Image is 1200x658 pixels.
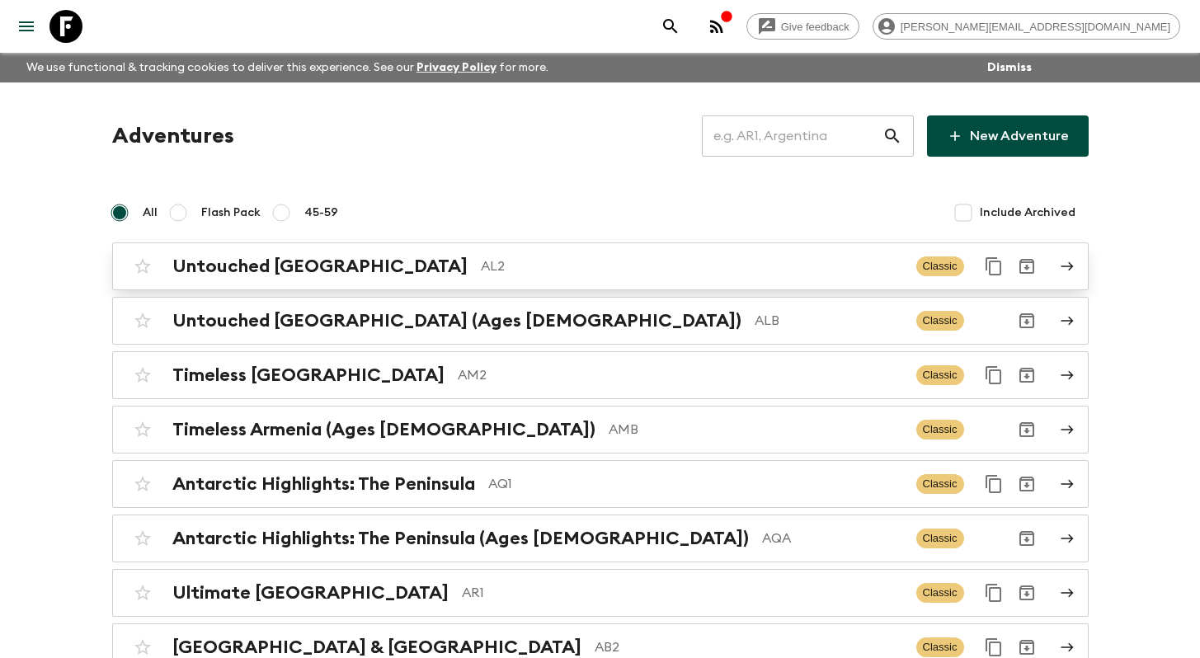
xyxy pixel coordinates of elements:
[172,419,595,440] h2: Timeless Armenia (Ages [DEMOGRAPHIC_DATA])
[172,364,445,386] h2: Timeless [GEOGRAPHIC_DATA]
[112,242,1089,290] a: Untouched [GEOGRAPHIC_DATA]AL2ClassicDuplicate for 45-59Archive
[977,576,1010,609] button: Duplicate for 45-59
[595,637,903,657] p: AB2
[112,569,1089,617] a: Ultimate [GEOGRAPHIC_DATA]AR1ClassicDuplicate for 45-59Archive
[983,56,1036,79] button: Dismiss
[201,204,261,221] span: Flash Pack
[112,120,234,153] h1: Adventures
[488,474,903,494] p: AQ1
[112,297,1089,345] a: Untouched [GEOGRAPHIC_DATA] (Ages [DEMOGRAPHIC_DATA])ALBClassicArchive
[172,310,741,331] h2: Untouched [GEOGRAPHIC_DATA] (Ages [DEMOGRAPHIC_DATA])
[772,21,859,33] span: Give feedback
[977,468,1010,501] button: Duplicate for 45-59
[916,365,964,385] span: Classic
[977,359,1010,392] button: Duplicate for 45-59
[143,204,158,221] span: All
[172,582,449,604] h2: Ultimate [GEOGRAPHIC_DATA]
[10,10,43,43] button: menu
[172,473,475,495] h2: Antarctic Highlights: The Peninsula
[481,256,903,276] p: AL2
[172,528,749,549] h2: Antarctic Highlights: The Peninsula (Ages [DEMOGRAPHIC_DATA])
[892,21,1179,33] span: [PERSON_NAME][EMAIL_ADDRESS][DOMAIN_NAME]
[977,250,1010,283] button: Duplicate for 45-59
[702,113,882,159] input: e.g. AR1, Argentina
[1010,468,1043,501] button: Archive
[172,256,468,277] h2: Untouched [GEOGRAPHIC_DATA]
[1010,413,1043,446] button: Archive
[1010,250,1043,283] button: Archive
[1010,522,1043,555] button: Archive
[762,529,903,548] p: AQA
[980,204,1075,221] span: Include Archived
[916,420,964,439] span: Classic
[1010,576,1043,609] button: Archive
[1010,359,1043,392] button: Archive
[1010,304,1043,337] button: Archive
[20,53,555,82] p: We use functional & tracking cookies to deliver this experience. See our for more.
[172,637,581,658] h2: [GEOGRAPHIC_DATA] & [GEOGRAPHIC_DATA]
[416,62,496,73] a: Privacy Policy
[112,351,1089,399] a: Timeless [GEOGRAPHIC_DATA]AM2ClassicDuplicate for 45-59Archive
[916,637,964,657] span: Classic
[112,460,1089,508] a: Antarctic Highlights: The PeninsulaAQ1ClassicDuplicate for 45-59Archive
[916,256,964,276] span: Classic
[927,115,1089,157] a: New Adventure
[746,13,859,40] a: Give feedback
[462,583,903,603] p: AR1
[112,406,1089,454] a: Timeless Armenia (Ages [DEMOGRAPHIC_DATA])AMBClassicArchive
[654,10,687,43] button: search adventures
[112,515,1089,562] a: Antarctic Highlights: The Peninsula (Ages [DEMOGRAPHIC_DATA])AQAClassicArchive
[916,311,964,331] span: Classic
[916,583,964,603] span: Classic
[755,311,903,331] p: ALB
[916,474,964,494] span: Classic
[304,204,338,221] span: 45-59
[609,420,903,439] p: AMB
[458,365,903,385] p: AM2
[916,529,964,548] span: Classic
[873,13,1180,40] div: [PERSON_NAME][EMAIL_ADDRESS][DOMAIN_NAME]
